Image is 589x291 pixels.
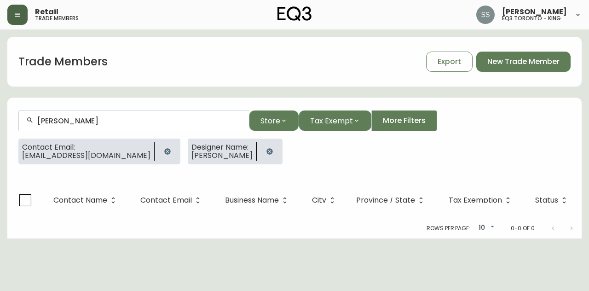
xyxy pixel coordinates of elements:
[22,151,150,160] span: [EMAIL_ADDRESS][DOMAIN_NAME]
[191,143,253,151] span: Designer Name:
[22,143,150,151] span: Contact Email:
[35,8,58,16] span: Retail
[535,196,570,204] span: Status
[37,116,242,125] input: Search
[356,196,427,204] span: Province / State
[140,196,204,204] span: Contact Email
[53,198,107,203] span: Contact Name
[535,198,558,203] span: Status
[225,198,279,203] span: Business Name
[191,151,253,160] span: [PERSON_NAME]
[476,52,571,72] button: New Trade Member
[260,115,280,127] span: Store
[18,54,108,70] h1: Trade Members
[449,198,502,203] span: Tax Exemption
[383,116,426,126] span: More Filters
[249,111,299,131] button: Store
[438,57,461,67] span: Export
[310,115,353,127] span: Tax Exempt
[140,198,192,203] span: Contact Email
[502,16,561,21] h5: eq3 toronto - king
[299,111,371,131] button: Tax Exempt
[312,198,326,203] span: City
[277,6,312,21] img: logo
[476,6,495,24] img: f1b6f2cda6f3b51f95337c5892ce6799
[225,196,291,204] span: Business Name
[474,221,496,236] div: 10
[371,111,437,131] button: More Filters
[427,224,470,233] p: Rows per page:
[35,16,79,21] h5: trade members
[449,196,514,204] span: Tax Exemption
[487,57,560,67] span: New Trade Member
[356,198,415,203] span: Province / State
[511,224,535,233] p: 0-0 of 0
[53,196,119,204] span: Contact Name
[312,196,338,204] span: City
[426,52,473,72] button: Export
[502,8,567,16] span: [PERSON_NAME]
